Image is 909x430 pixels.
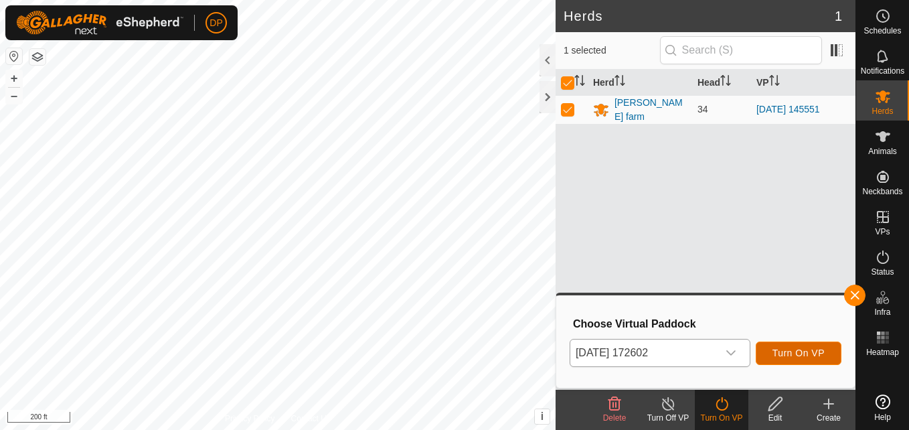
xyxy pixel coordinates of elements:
[874,308,890,316] span: Infra
[6,88,22,104] button: –
[856,389,909,427] a: Help
[861,67,904,75] span: Notifications
[695,412,748,424] div: Turn On VP
[29,49,46,65] button: Map Layers
[871,268,894,276] span: Status
[874,413,891,421] span: Help
[574,77,585,88] p-sorticon: Activate to sort
[6,70,22,86] button: +
[866,348,899,356] span: Heatmap
[835,6,842,26] span: 1
[863,27,901,35] span: Schedules
[588,70,692,96] th: Herd
[564,8,835,24] h2: Herds
[570,340,718,366] span: 2025-06-20 172602
[756,342,841,365] button: Turn On VP
[603,413,627,423] span: Delete
[291,413,331,425] a: Contact Us
[660,36,822,64] input: Search (S)
[641,412,695,424] div: Turn Off VP
[535,409,550,424] button: i
[772,348,825,358] span: Turn On VP
[564,44,660,58] span: 1 selected
[718,340,744,366] div: dropdown trigger
[720,77,731,88] p-sorticon: Activate to sort
[16,11,183,35] img: Gallagher Logo
[614,96,687,124] div: [PERSON_NAME] farm
[573,317,841,330] h3: Choose Virtual Paddock
[802,412,855,424] div: Create
[6,48,22,64] button: Reset Map
[614,77,625,88] p-sorticon: Activate to sort
[872,107,893,115] span: Herds
[756,104,820,115] a: [DATE] 145551
[868,147,897,155] span: Animals
[751,70,855,96] th: VP
[748,412,802,424] div: Edit
[225,413,275,425] a: Privacy Policy
[875,228,890,236] span: VPs
[541,411,544,422] span: i
[697,104,708,115] span: 34
[769,77,780,88] p-sorticon: Activate to sort
[862,188,902,196] span: Neckbands
[692,70,751,96] th: Head
[210,16,222,30] span: DP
